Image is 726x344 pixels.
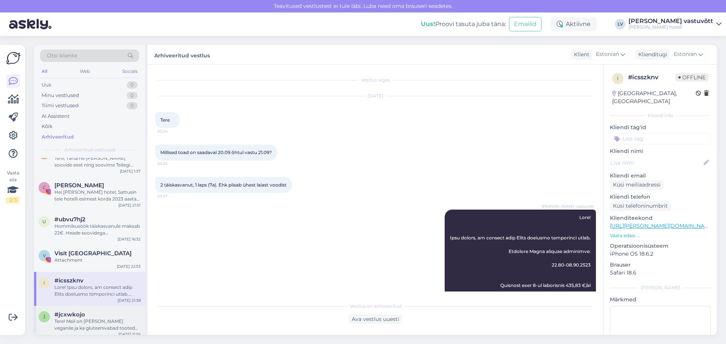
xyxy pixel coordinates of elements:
div: [DATE] 11:55 [118,332,141,337]
div: [DATE] 16:32 [118,236,141,242]
div: [GEOGRAPHIC_DATA], [GEOGRAPHIC_DATA] [612,89,696,105]
span: Visit Tartu [54,250,132,257]
img: Askly Logo [6,51,20,65]
div: Küsi telefoninumbrit [610,201,671,211]
span: Estonian [674,50,697,59]
div: 0 [127,102,138,110]
p: Kliendi tag'id [610,123,711,131]
p: Klienditeekond [610,214,711,222]
label: Arhiveeritud vestlus [154,49,210,60]
div: Tiimi vestlused [42,102,79,110]
div: Kliendi info [610,112,711,119]
div: 0 [127,81,138,89]
div: Web [78,66,92,76]
a: [PERSON_NAME] vastuvõtt[PERSON_NAME] hotell [628,18,721,30]
span: Millised toad on saadaval 20.09 õhtul vastu 21.09? [160,150,272,155]
div: Ava vestlus uuesti [349,314,402,324]
span: 2 täiskasvanut, 1 laps (7a). Ehk piisab ühest laiast voodist [160,182,287,188]
div: 2 / 3 [6,197,20,204]
span: Offline [675,73,709,82]
span: Vestlus on arhiveeritud [350,303,402,310]
p: Kliendi email [610,172,711,180]
input: Lisa tag [610,133,711,144]
div: 0 [127,92,138,99]
span: u [42,219,46,224]
span: C [43,185,46,190]
div: Tere! Meil on [PERSON_NAME] veganile ja ka gluteenivabad tooted on olemas. Rohkema info saamiseks... [54,318,141,332]
span: Estonian [596,50,619,59]
div: Vaata siia [6,170,20,204]
div: LV [615,19,625,29]
a: [URL][PERSON_NAME][DOMAIN_NAME] [610,222,714,229]
span: Otsi kliente [47,52,77,60]
div: [DATE] [155,93,596,99]
b: Uus! [421,20,435,28]
div: [DATE] 1:37 [120,168,141,174]
span: #jcxwkojo [54,311,85,318]
span: V [43,253,46,258]
p: Safari 18.6 [610,269,711,277]
span: 20:27 [157,193,186,199]
p: Operatsioonisüsteem [610,242,711,250]
input: Lisa nimi [610,159,702,167]
div: Klienditugi [635,51,667,59]
p: Kliendi nimi [610,147,711,155]
div: Vestlus algas [155,77,596,83]
p: Märkmed [610,296,711,304]
div: Hommikusöök täiskasvanule maksab 22€. Heade soovidega [PERSON_NAME] Hotell [PERSON_NAME] vastuvõtt [54,223,141,236]
span: Carol Leiste [54,182,104,189]
div: [DATE] 22:53 [117,264,141,269]
div: Attachment [54,257,141,264]
span: 20:25 [157,161,186,167]
span: i [43,280,45,285]
div: Minu vestlused [42,92,79,99]
span: #ubvu7hj2 [54,216,85,223]
div: [PERSON_NAME] hotell [628,24,713,30]
div: Socials [121,66,139,76]
span: i [617,76,619,81]
div: [PERSON_NAME] vastuvõtt [628,18,713,24]
div: [PERSON_NAME] [610,284,711,291]
div: [DATE] 21:51 [118,202,141,208]
span: j [43,314,45,319]
button: Emailid [509,17,541,31]
span: 20:24 [157,128,186,134]
div: Tere, Täname [PERSON_NAME] soovide eest ning soovime Teilegi ilusat õhtu jätku - loodame Teid maj... [54,155,141,168]
div: Küsi meiliaadressi [610,180,664,190]
div: Kõik [42,123,53,130]
div: Hei [PERSON_NAME] hotel, Sattusin teie hotelli esimest korda 2023 aasta detsembris. Sõbranna viis... [54,189,141,202]
p: iPhone OS 18.6.2 [610,250,711,258]
span: Arhiveeritud vestlused [64,147,115,153]
div: All [40,66,49,76]
div: Proovi tasuta juba täna: [421,20,506,29]
div: Arhiveeritud [42,133,74,141]
div: # icsszknv [628,73,675,82]
div: AI Assistent [42,113,70,120]
div: Aktiivne [551,17,597,31]
span: [PERSON_NAME] vastuvõtt [542,204,594,209]
div: Uus [42,81,51,89]
p: Brauser [610,261,711,269]
div: [DATE] 21:38 [118,298,141,303]
div: Klient [571,51,589,59]
div: Lore! Ipsu dolors, am consect adip Elits doeiusmo temporinci utlab. Etdolore Magna aliquae admini... [54,284,141,298]
p: Vaata edasi ... [610,232,711,239]
span: #icsszknv [54,277,84,284]
p: Kliendi telefon [610,193,711,201]
span: Tere [160,117,170,123]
